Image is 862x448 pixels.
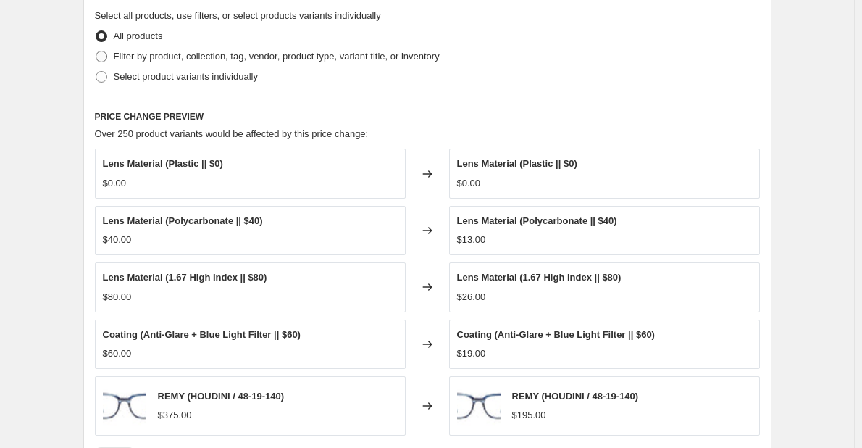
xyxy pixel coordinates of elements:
div: $80.00 [103,290,132,304]
span: Select all products, use filters, or select products variants individually [95,10,381,21]
div: $60.00 [103,347,132,361]
div: $26.00 [457,290,486,304]
div: $375.00 [158,408,192,423]
span: Select product variants individually [114,71,258,82]
span: Coating (Anti-Glare + Blue Light Filter || $60) [457,329,655,340]
span: All products [114,30,163,41]
span: Filter by product, collection, tag, vendor, product type, variant title, or inventory [114,51,440,62]
div: $0.00 [457,176,481,191]
div: $195.00 [512,408,546,423]
div: $0.00 [103,176,127,191]
img: 15674_lae_remy_915_f_84dc2c9e-edee-4d5a-8f8e-4fdeb38d48fe_80x.jpg [103,384,146,428]
img: 15674_lae_remy_915_f_84dc2c9e-edee-4d5a-8f8e-4fdeb38d48fe_80x.jpg [457,384,501,428]
span: Coating (Anti-Glare + Blue Light Filter || $60) [103,329,301,340]
div: $19.00 [457,347,486,361]
span: Lens Material (1.67 High Index || $80) [457,272,622,283]
h6: PRICE CHANGE PREVIEW [95,111,760,123]
div: $13.00 [457,233,486,247]
span: REMY (HOUDINI / 48-19-140) [512,391,639,402]
span: Lens Material (Plastic || $0) [457,158,577,169]
span: REMY (HOUDINI / 48-19-140) [158,391,285,402]
div: $40.00 [103,233,132,247]
span: Lens Material (1.67 High Index || $80) [103,272,267,283]
span: Over 250 product variants would be affected by this price change: [95,128,369,139]
span: Lens Material (Polycarbonate || $40) [103,215,263,226]
span: Lens Material (Plastic || $0) [103,158,223,169]
span: Lens Material (Polycarbonate || $40) [457,215,617,226]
